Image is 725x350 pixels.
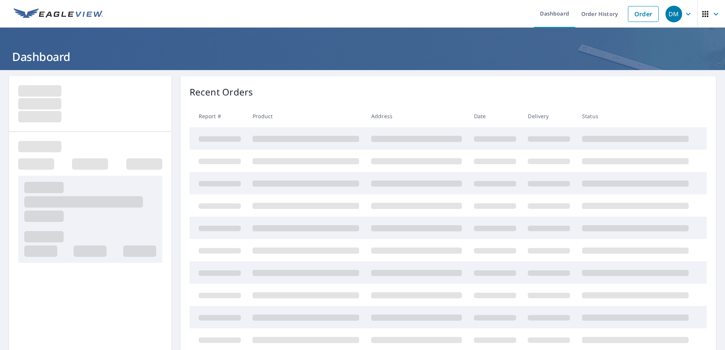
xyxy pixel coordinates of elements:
p: Recent Orders [190,85,253,99]
img: EV Logo [14,8,103,20]
th: Report # [190,105,247,127]
div: DM [665,6,682,22]
th: Address [365,105,468,127]
th: Status [576,105,695,127]
th: Date [468,105,522,127]
a: Order [628,6,659,22]
th: Delivery [522,105,576,127]
th: Product [246,105,365,127]
h1: Dashboard [9,49,716,64]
